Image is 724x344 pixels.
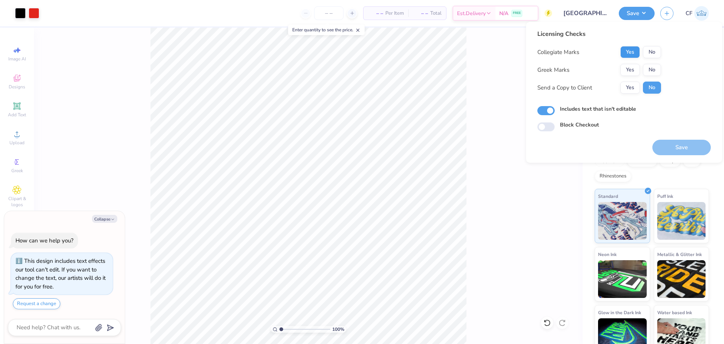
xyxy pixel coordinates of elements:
[595,171,631,182] div: Rhinestones
[413,9,428,17] span: – –
[537,29,661,39] div: Licensing Checks
[368,9,383,17] span: – –
[657,260,706,298] img: Metallic & Glitter Ink
[15,257,106,290] div: This design includes text effects our tool can't edit. If you want to change the text, our artist...
[430,9,442,17] span: Total
[537,83,592,92] div: Send a Copy to Client
[620,82,640,94] button: Yes
[657,192,673,200] span: Puff Ink
[9,84,25,90] span: Designs
[513,11,521,16] span: FREE
[620,64,640,76] button: Yes
[4,196,30,208] span: Clipart & logos
[694,6,709,21] img: Cholo Fernandez
[657,250,702,258] span: Metallic & Glitter Ink
[686,9,692,18] span: CF
[598,260,647,298] img: Neon Ink
[643,46,661,58] button: No
[385,9,404,17] span: Per Item
[620,46,640,58] button: Yes
[288,25,365,35] div: Enter quantity to see the price.
[598,309,641,316] span: Glow in the Dark Ink
[537,48,579,57] div: Collegiate Marks
[332,326,344,333] span: 100 %
[657,202,706,240] img: Puff Ink
[11,168,23,174] span: Greek
[619,7,655,20] button: Save
[558,6,613,21] input: Untitled Design
[643,64,661,76] button: No
[598,202,647,240] img: Standard
[537,66,569,74] div: Greek Marks
[499,9,508,17] span: N/A
[9,140,25,146] span: Upload
[314,6,344,20] input: – –
[686,6,709,21] a: CF
[560,121,599,129] label: Block Checkout
[8,112,26,118] span: Add Text
[560,105,636,113] label: Includes text that isn't editable
[92,215,117,223] button: Collapse
[15,237,74,244] div: How can we help you?
[657,309,692,316] span: Water based Ink
[457,9,486,17] span: Est. Delivery
[13,298,60,309] button: Request a change
[598,192,618,200] span: Standard
[598,250,617,258] span: Neon Ink
[643,82,661,94] button: No
[8,56,26,62] span: Image AI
